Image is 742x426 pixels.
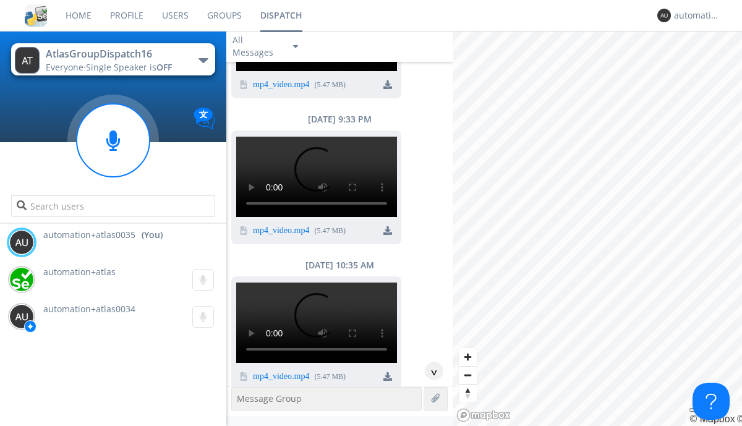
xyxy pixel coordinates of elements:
img: download media button [383,372,392,381]
a: mp4_video.mp4 [253,372,309,382]
div: AtlasGroupDispatch16 [46,47,185,61]
div: ( 5.47 MB ) [314,372,346,382]
a: Mapbox logo [456,408,511,422]
img: download media button [383,226,392,235]
span: Zoom out [459,367,477,384]
button: Reset bearing to north [459,384,477,402]
div: automation+atlas0035 [674,9,720,22]
div: Everyone · [46,61,185,74]
span: Reset bearing to north [459,385,477,402]
span: OFF [156,61,172,73]
img: 373638.png [15,47,40,74]
img: cddb5a64eb264b2086981ab96f4c1ba7 [25,4,47,27]
img: caret-down-sm.svg [293,45,298,48]
img: 373638.png [9,230,34,255]
img: d2d01cd9b4174d08988066c6d424eccd [9,267,34,292]
img: Translation enabled [194,108,215,129]
span: automation+atlas0034 [43,303,135,315]
iframe: Toggle Customer Support [693,383,730,420]
div: ( 5.47 MB ) [314,80,346,90]
img: video icon [239,372,248,381]
button: AtlasGroupDispatch16Everyone·Single Speaker isOFF [11,43,215,75]
button: Toggle attribution [689,408,699,412]
img: 373638.png [657,9,671,22]
div: (You) [142,229,163,241]
a: Mapbox [689,414,735,424]
div: All Messages [232,34,282,59]
img: 373638.png [9,304,34,329]
span: automation+atlas0035 [43,229,135,241]
input: Search users [11,195,215,217]
img: video icon [239,80,248,89]
div: ^ [425,362,443,380]
a: mp4_video.mp4 [253,226,309,236]
span: automation+atlas [43,266,116,278]
button: Zoom in [459,348,477,366]
div: [DATE] 10:35 AM [226,259,453,271]
a: mp4_video.mp4 [253,80,309,90]
span: Single Speaker is [86,61,172,73]
button: Zoom out [459,366,477,384]
div: ( 5.47 MB ) [314,226,346,236]
img: video icon [239,226,248,235]
div: [DATE] 9:33 PM [226,113,453,126]
img: download media button [383,80,392,89]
